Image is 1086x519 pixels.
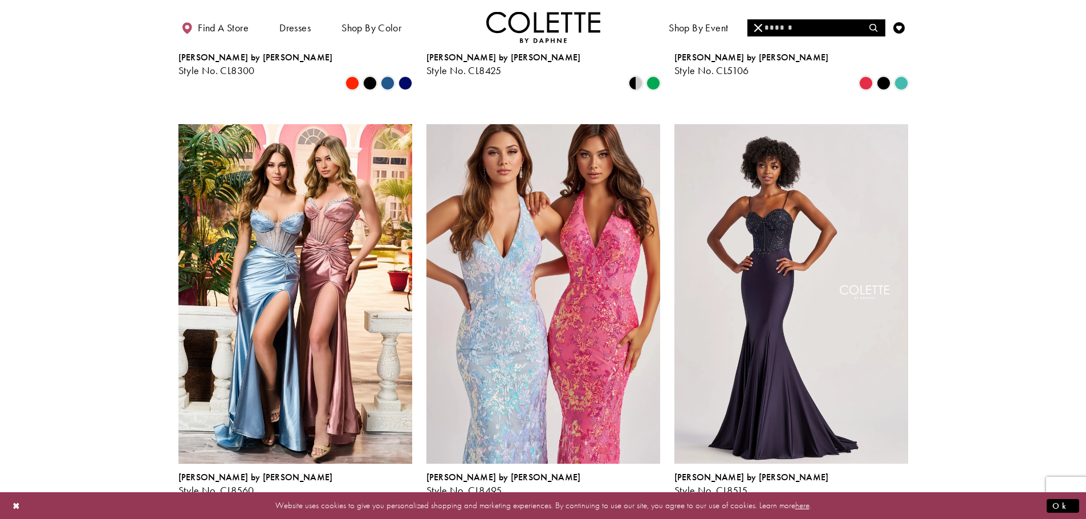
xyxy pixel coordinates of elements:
[486,11,600,43] a: Visit Home Page
[339,11,404,43] span: Shop by color
[865,11,882,43] a: Toggle search
[877,76,890,90] i: Black
[279,22,311,34] span: Dresses
[398,76,412,90] i: Sapphire
[756,11,841,43] a: Meet the designer
[674,484,748,497] span: Style No. CL8515
[674,52,829,76] div: Colette by Daphne Style No. CL5106
[178,471,333,483] span: [PERSON_NAME] by [PERSON_NAME]
[646,76,660,90] i: Emerald
[890,11,908,43] a: Check Wishlist
[486,11,600,43] img: Colette by Daphne
[859,76,873,90] i: Strawberry
[426,484,502,497] span: Style No. CL8495
[863,19,885,36] button: Submit Search
[178,64,255,77] span: Style No. CL8300
[426,51,581,63] span: [PERSON_NAME] by [PERSON_NAME]
[747,19,885,36] div: Search form
[674,124,908,464] a: Visit Colette by Daphne Style No. CL8515 Page
[674,472,829,496] div: Colette by Daphne Style No. CL8515
[178,124,412,464] a: Visit Colette by Daphne Style No. CL8560 Page
[747,19,885,36] input: Search
[426,64,502,77] span: Style No. CL8425
[178,472,333,496] div: Colette by Daphne Style No. CL8560
[426,472,581,496] div: Colette by Daphne Style No. CL8495
[674,64,749,77] span: Style No. CL5106
[198,22,249,34] span: Find a store
[894,76,908,90] i: Turquoise
[178,484,254,497] span: Style No. CL8560
[629,76,642,90] i: Black/Silver
[178,52,333,76] div: Colette by Daphne Style No. CL8300
[426,124,660,464] a: Visit Colette by Daphne Style No. CL8495 Page
[276,11,314,43] span: Dresses
[674,471,829,483] span: [PERSON_NAME] by [PERSON_NAME]
[747,19,770,36] button: Close Search
[669,22,728,34] span: Shop By Event
[178,11,251,43] a: Find a store
[666,11,731,43] span: Shop By Event
[341,22,401,34] span: Shop by color
[1047,498,1079,513] button: Submit Dialog
[363,76,377,90] i: Black
[674,51,829,63] span: [PERSON_NAME] by [PERSON_NAME]
[345,76,359,90] i: Scarlet
[426,471,581,483] span: [PERSON_NAME] by [PERSON_NAME]
[178,51,333,63] span: [PERSON_NAME] by [PERSON_NAME]
[795,500,810,511] a: here
[7,496,26,516] button: Close Dialog
[82,498,1004,513] p: Website uses cookies to give you personalized shopping and marketing experiences. By continuing t...
[381,76,394,90] i: Ocean Blue
[426,52,581,76] div: Colette by Daphne Style No. CL8425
